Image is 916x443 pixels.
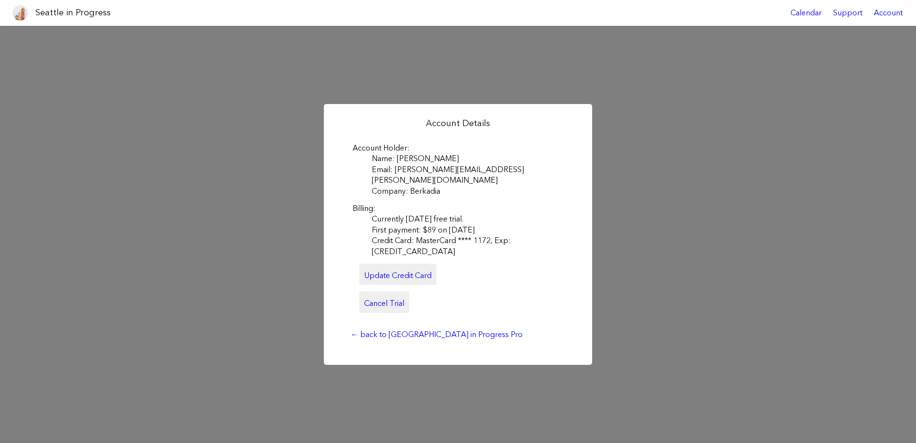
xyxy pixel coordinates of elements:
[372,186,563,197] dd: Company: Berkadia
[353,143,563,153] dt: Account Holder
[372,235,563,257] dd: Credit Card: MasterCard **** 1172, Exp: [CREDIT_CARD_DATA]
[346,117,570,129] h2: Account Details
[372,214,563,224] dd: Currently [DATE] free trial.
[372,164,563,186] dd: Email: [PERSON_NAME][EMAIL_ADDRESS][PERSON_NAME][DOMAIN_NAME]
[35,7,111,19] h1: Seattle in Progress
[12,5,28,21] img: favicon-96x96.png
[372,225,563,235] dd: First payment: $89 on [DATE]
[346,326,527,343] a: ← back to [GEOGRAPHIC_DATA] in Progress Pro
[359,264,436,285] a: Update Credit Card
[353,203,563,214] dt: Billing
[372,153,563,164] dd: Name: [PERSON_NAME]
[359,291,409,313] a: Cancel Trial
